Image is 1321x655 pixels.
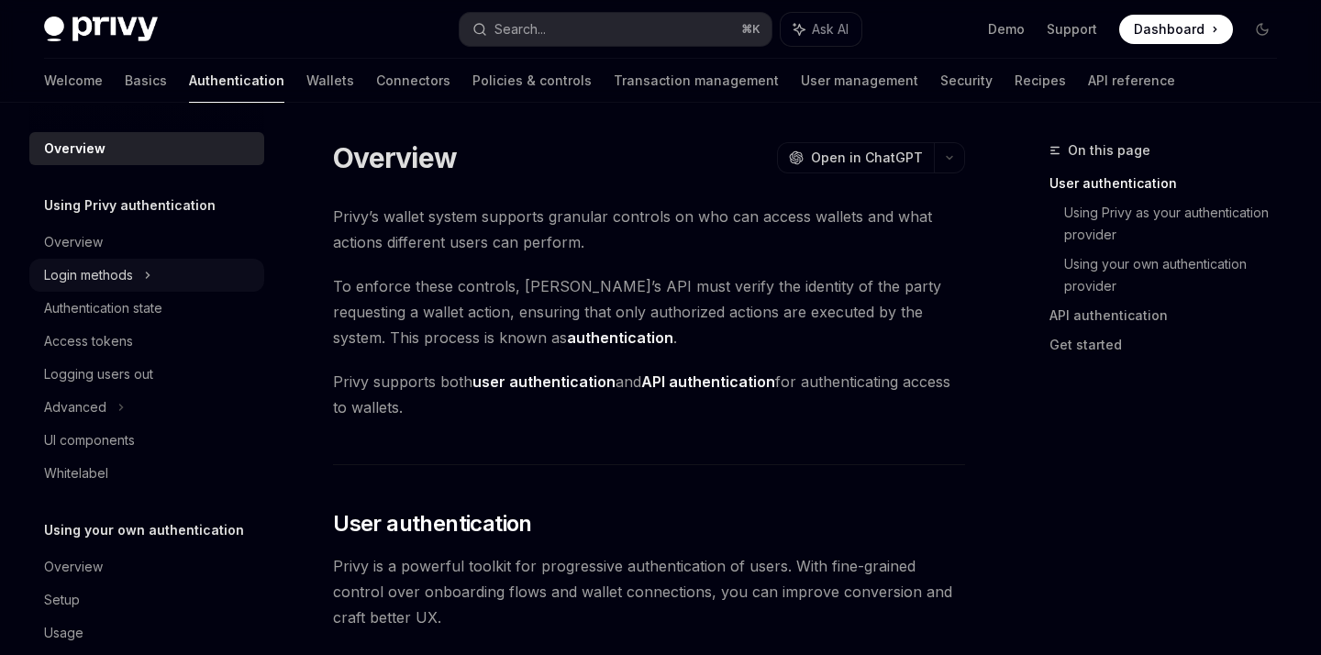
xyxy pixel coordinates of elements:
[1049,330,1292,360] a: Get started
[472,59,592,103] a: Policies & controls
[44,556,103,578] div: Overview
[988,20,1025,39] a: Demo
[812,20,849,39] span: Ask AI
[333,273,965,350] span: To enforce these controls, [PERSON_NAME]’s API must verify the identity of the party requesting a...
[44,519,244,541] h5: Using your own authentication
[44,231,103,253] div: Overview
[460,13,771,46] button: Search...⌘K
[29,583,264,616] a: Setup
[44,264,133,286] div: Login methods
[641,372,775,391] strong: API authentication
[1047,20,1097,39] a: Support
[1068,139,1150,161] span: On this page
[44,589,80,611] div: Setup
[44,138,105,160] div: Overview
[44,429,135,451] div: UI components
[1248,15,1277,44] button: Toggle dark mode
[472,372,616,391] strong: user authentication
[376,59,450,103] a: Connectors
[801,59,918,103] a: User management
[1064,250,1292,301] a: Using your own authentication provider
[44,297,162,319] div: Authentication state
[614,59,779,103] a: Transaction management
[29,358,264,391] a: Logging users out
[333,369,965,420] span: Privy supports both and for authenticating access to wallets.
[125,59,167,103] a: Basics
[333,141,457,174] h1: Overview
[29,550,264,583] a: Overview
[1049,169,1292,198] a: User authentication
[29,457,264,490] a: Whitelabel
[940,59,993,103] a: Security
[567,328,673,347] strong: authentication
[1134,20,1204,39] span: Dashboard
[44,363,153,385] div: Logging users out
[1119,15,1233,44] a: Dashboard
[741,22,760,37] span: ⌘ K
[29,226,264,259] a: Overview
[44,59,103,103] a: Welcome
[44,330,133,352] div: Access tokens
[29,292,264,325] a: Authentication state
[306,59,354,103] a: Wallets
[494,18,546,40] div: Search...
[44,396,106,418] div: Advanced
[29,132,264,165] a: Overview
[44,462,108,484] div: Whitelabel
[29,325,264,358] a: Access tokens
[781,13,861,46] button: Ask AI
[44,622,83,644] div: Usage
[44,17,158,42] img: dark logo
[1049,301,1292,330] a: API authentication
[333,204,965,255] span: Privy’s wallet system supports granular controls on who can access wallets and what actions diffe...
[29,616,264,649] a: Usage
[333,553,965,630] span: Privy is a powerful toolkit for progressive authentication of users. With fine-grained control ov...
[29,424,264,457] a: UI components
[44,194,216,216] h5: Using Privy authentication
[333,509,532,538] span: User authentication
[1064,198,1292,250] a: Using Privy as your authentication provider
[777,142,934,173] button: Open in ChatGPT
[1088,59,1175,103] a: API reference
[189,59,284,103] a: Authentication
[1015,59,1066,103] a: Recipes
[811,149,923,167] span: Open in ChatGPT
